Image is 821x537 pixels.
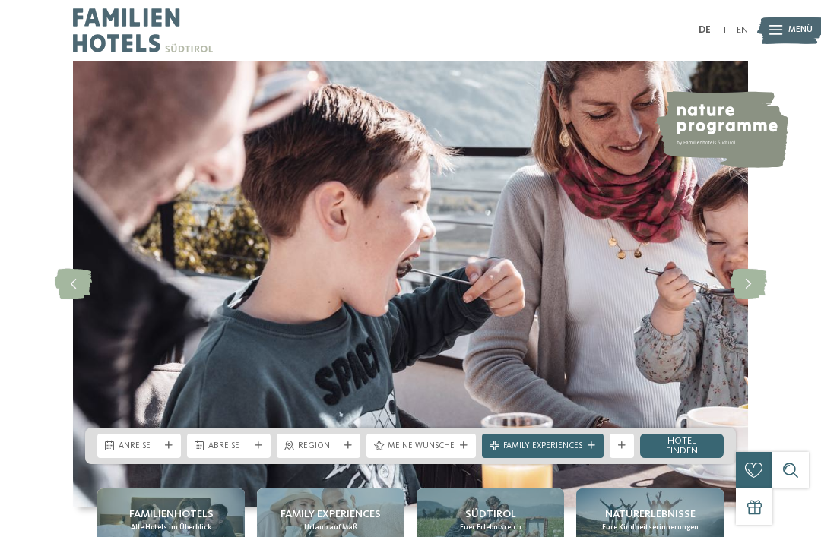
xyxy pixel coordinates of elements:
[460,523,521,532] span: Euer Erlebnisreich
[119,441,160,453] span: Anreise
[208,441,249,453] span: Abreise
[602,523,699,532] span: Eure Kindheitserinnerungen
[298,441,339,453] span: Region
[605,507,696,522] span: Naturerlebnisse
[465,507,516,522] span: Südtirol
[788,24,813,36] span: Menü
[720,25,727,35] a: IT
[388,441,455,453] span: Meine Wünsche
[281,507,381,522] span: Family Experiences
[73,61,748,507] img: Familienhotels Südtirol: The happy family places
[699,25,711,35] a: DE
[129,507,214,522] span: Familienhotels
[131,523,211,532] span: Alle Hotels im Überblick
[503,441,582,453] span: Family Experiences
[640,434,724,458] a: Hotel finden
[304,523,357,532] span: Urlaub auf Maß
[737,25,748,35] a: EN
[655,91,788,168] img: nature programme by Familienhotels Südtirol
